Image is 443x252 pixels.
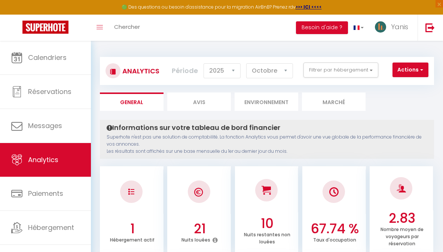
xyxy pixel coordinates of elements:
button: Besoin d'aide ? [296,21,348,34]
li: Environnement [235,92,298,111]
h4: Informations sur votre tableau de bord financier [107,124,427,132]
img: NO IMAGE [128,189,134,195]
button: Actions [392,63,428,78]
span: Calendriers [28,53,67,62]
p: Nuits restantes non louées [244,230,290,245]
span: Paiements [28,189,63,198]
img: Super Booking [22,21,68,34]
a: Chercher [109,15,146,41]
p: Taux d'occupation [313,235,356,243]
a: >>> ICI <<<< [296,4,322,10]
span: Chercher [114,23,140,31]
h3: 2.83 [373,210,431,226]
a: ... Yanis [369,15,418,41]
li: Marché [302,92,366,111]
button: Filtrer par hébergement [303,63,378,78]
span: Yanis [391,22,408,31]
p: Hébergement actif [110,235,155,243]
p: Nombre moyen de voyageurs par réservation [381,225,424,247]
label: Période [172,63,198,79]
h3: 67.74 % [305,221,364,237]
h3: Analytics [120,63,159,79]
li: Avis [167,92,231,111]
img: ... [375,21,386,33]
li: General [100,92,164,111]
h3: 10 [238,216,296,231]
span: Hébergement [28,223,74,232]
h3: 21 [171,221,229,237]
p: Superhote n'est pas une solution de comptabilité. La fonction Analytics vous permet d'avoir une v... [107,134,427,155]
p: Nuits louées [181,235,210,243]
span: Réservations [28,87,71,96]
h3: 1 [103,221,161,237]
span: Messages [28,121,62,130]
img: logout [425,23,435,32]
span: Analytics [28,155,58,164]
